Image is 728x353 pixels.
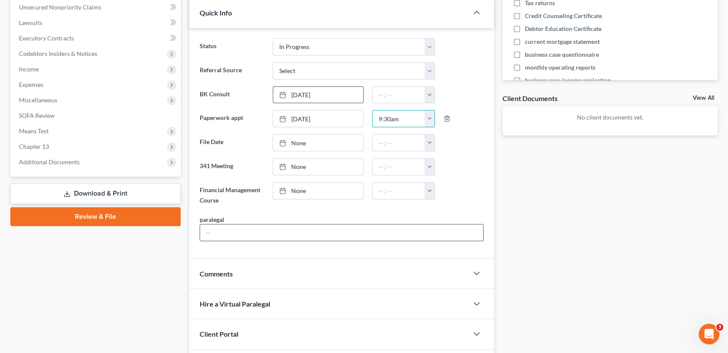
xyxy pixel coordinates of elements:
[373,183,425,199] input: -- : --
[195,158,268,175] label: 341 Meeting
[195,110,268,127] label: Paperwork appt
[12,15,181,31] a: Lawsuits
[273,159,363,175] a: None
[373,135,425,151] input: -- : --
[10,184,181,204] a: Download & Print
[19,50,97,57] span: Codebtors Insiders & Notices
[200,270,233,278] span: Comments
[503,94,558,103] div: Client Documents
[19,65,39,73] span: Income
[12,31,181,46] a: Executory Contracts
[200,330,238,338] span: Client Portal
[19,143,49,150] span: Chapter 13
[699,324,719,344] iframe: Intercom live chat
[509,113,711,122] p: No client documents yet.
[273,87,363,103] a: [DATE]
[19,127,49,135] span: Means Test
[716,324,723,331] span: 3
[525,25,602,33] span: Debtor Education Certificate
[525,50,599,59] span: business case questionnaire
[200,9,232,17] span: Quick Info
[19,158,80,166] span: Additional Documents
[19,96,57,104] span: Miscellaneous
[373,87,425,103] input: -- : --
[273,111,363,127] a: [DATE]
[200,300,270,308] span: Hire a Virtual Paralegal
[525,12,602,20] span: Credit Counseling Certificate
[19,81,43,88] span: Expenses
[525,63,595,72] span: monthly operating reports
[195,182,268,208] label: Financial Management Course
[373,159,425,175] input: -- : --
[195,86,268,104] label: BK Consult
[373,111,425,127] input: -- : --
[200,224,483,241] input: --
[525,37,600,46] span: current mortgage statement
[195,62,268,80] label: Referral Source
[195,38,268,55] label: Status
[10,207,181,226] a: Review & File
[273,135,363,151] a: None
[12,108,181,123] a: SOFA Review
[200,215,224,224] div: paralegal
[273,183,363,199] a: None
[525,76,611,85] span: business case income projection
[19,112,55,119] span: SOFA Review
[195,134,268,151] label: File Date
[19,3,101,11] span: Unsecured Nonpriority Claims
[693,95,714,101] a: View All
[19,19,42,26] span: Lawsuits
[19,34,74,42] span: Executory Contracts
